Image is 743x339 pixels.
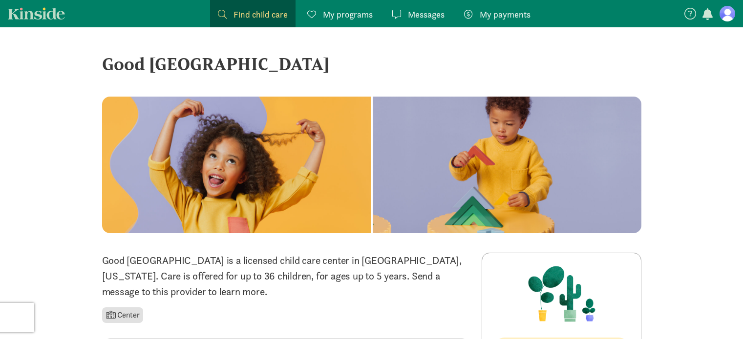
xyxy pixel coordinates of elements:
li: Center [102,307,144,323]
div: Good [GEOGRAPHIC_DATA] [102,51,641,77]
a: Kinside [8,7,65,20]
p: Good [GEOGRAPHIC_DATA] is a licensed child care center in [GEOGRAPHIC_DATA], [US_STATE]. Care is ... [102,253,470,299]
span: Messages [408,8,445,21]
span: Find child care [234,8,288,21]
span: My programs [323,8,373,21]
span: My payments [480,8,531,21]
